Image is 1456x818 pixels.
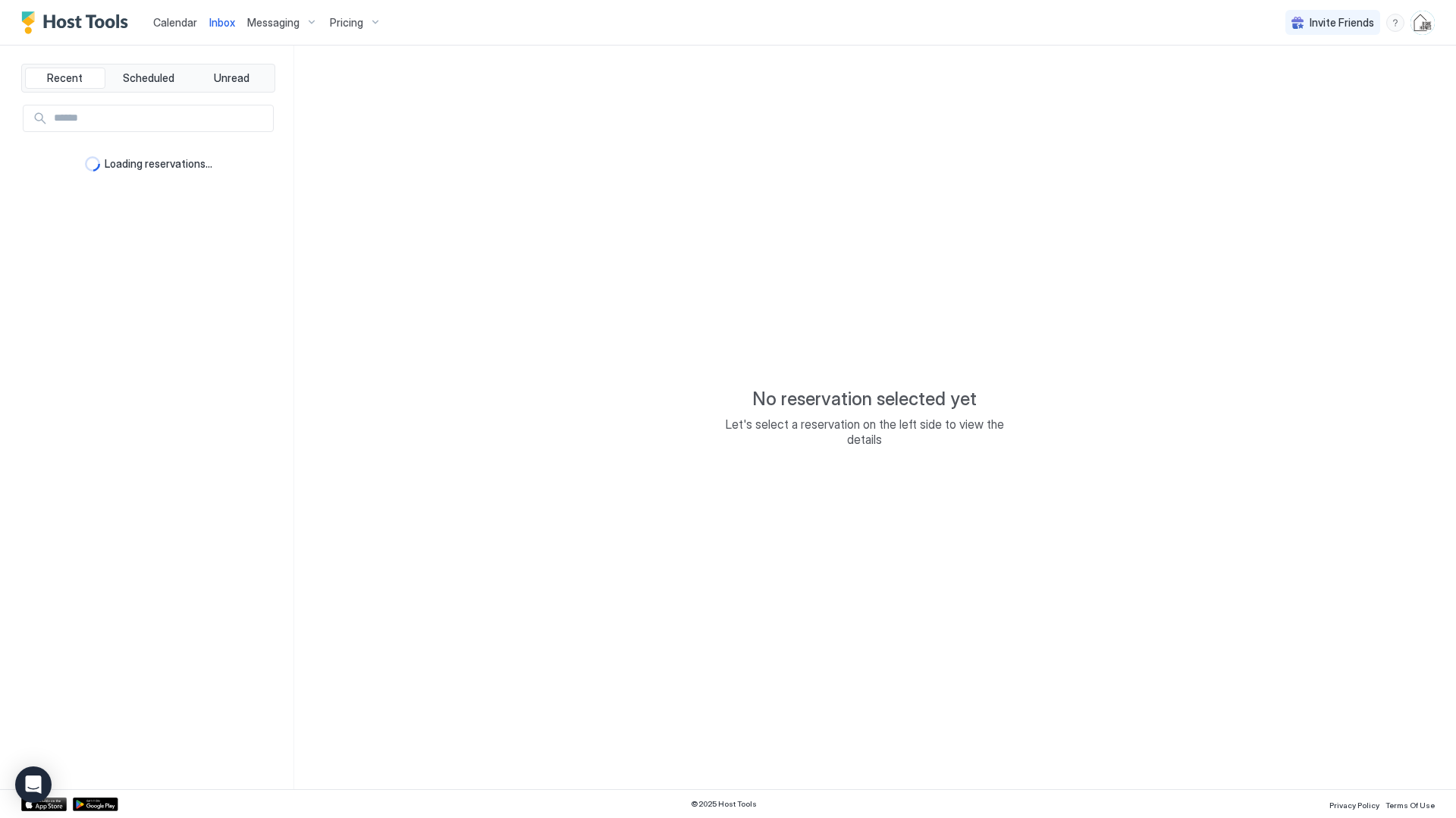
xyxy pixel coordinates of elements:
[153,14,197,30] a: Calendar
[691,799,757,809] span: © 2025 Host Tools
[25,68,105,89] button: Recent
[1386,14,1404,32] div: menu
[85,156,100,171] div: loading
[214,71,249,85] span: Unread
[21,11,135,34] a: Host Tools Logo
[1329,801,1379,810] span: Privacy Policy
[48,105,273,131] input: Input Field
[1310,16,1374,30] span: Invite Friends
[1385,801,1435,810] span: Terms Of Use
[247,16,300,30] span: Messaging
[330,16,363,30] span: Pricing
[713,417,1016,447] span: Let's select a reservation on the left side to view the details
[752,388,977,411] span: No reservation selected yet
[21,64,275,93] div: tab-group
[15,766,52,803] div: Open Intercom Messenger
[105,157,212,171] span: Loading reservations...
[108,68,189,89] button: Scheduled
[1410,11,1435,35] div: User profile
[209,14,235,30] a: Inbox
[191,68,271,89] button: Unread
[47,71,83,85] span: Recent
[153,16,197,29] span: Calendar
[1385,796,1435,812] a: Terms Of Use
[73,798,118,811] a: Google Play Store
[1329,796,1379,812] a: Privacy Policy
[123,71,174,85] span: Scheduled
[21,798,67,811] a: App Store
[209,16,235,29] span: Inbox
